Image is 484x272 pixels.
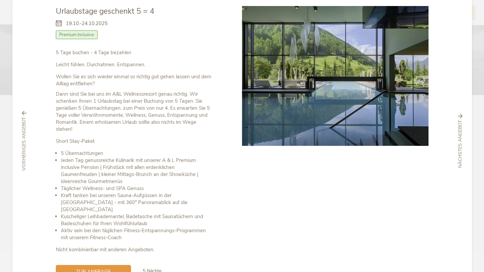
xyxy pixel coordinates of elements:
[56,91,212,133] p: Dann sind Sie bei uns im A&L Wellnessresort genau richtig. Wir schenken Ihnen 1 Urlaubstag bei ei...
[56,30,98,39] span: Premium Inclusive
[56,6,154,16] span: Urlaubstage geschenkt 5 = 4
[61,185,212,192] li: Täglicher Wellness- und SPA Genuss
[242,6,429,146] img: Urlaubstage geschenkt 5 = 4
[61,192,212,213] li: Kraft tanken bei unseren Sauna-Aufgüssen in der [GEOGRAPHIC_DATA] - mit 360° Panoramablick auf di...
[457,120,464,168] span: nächstes Angebot
[61,213,212,227] li: Kuscheliger Leihbademantel, Badetasche mit Saunatüchern und Badeschuhen für Ihren Wohlfühlurlaub
[56,49,212,56] p: 5 Tage buchen - 4 Tage bezahlen
[21,117,27,171] span: vorheriges Angebot
[56,246,154,253] strong: Nicht kombinierbar mit anderen Angeboten.
[56,73,211,87] strong: Wollen Sie es sich wieder einmal so richtig gut gehen lassen und dem Alltag entfliehen?
[61,227,212,241] li: Aktiv sein bei den täglichen Fitness-Entspannungs-Programmen mit unserem Fitness-Coach
[56,61,212,68] p: Leicht fühlen. Durchatmen. Entspannen.
[61,157,212,185] li: Jeden Tag genussreiche Kulinarik mit unserer A & L Premium inclusive Pension | Frühstück mit alle...
[61,150,212,157] li: 5 Übernachtungen
[56,138,95,145] strong: Short Stay-Paket
[66,20,108,27] span: 19.10.-24.10.2025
